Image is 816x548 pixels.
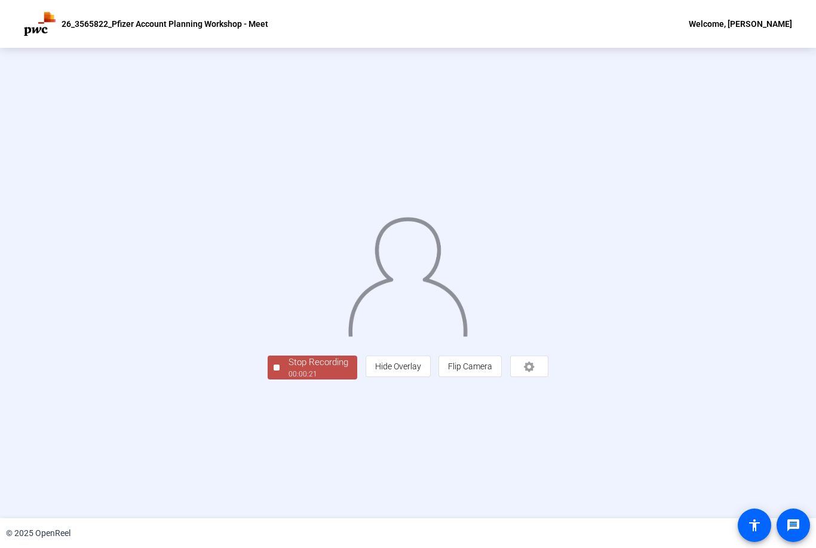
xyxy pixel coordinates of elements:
button: Flip Camera [438,356,502,377]
button: Stop Recording00:00:21 [268,356,357,380]
mat-icon: accessibility [747,518,762,532]
span: Flip Camera [448,362,492,371]
span: Hide Overlay [375,362,421,371]
div: © 2025 OpenReel [6,527,70,540]
div: Welcome, [PERSON_NAME] [689,17,792,31]
div: 00:00:21 [289,369,348,379]
img: OpenReel logo [24,12,56,36]
button: Hide Overlay [366,356,431,377]
img: overlay [347,210,468,336]
mat-icon: message [786,518,800,532]
p: 26_3565822_Pfizer Account Planning Workshop - Meet [62,17,268,31]
div: Stop Recording [289,356,348,369]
